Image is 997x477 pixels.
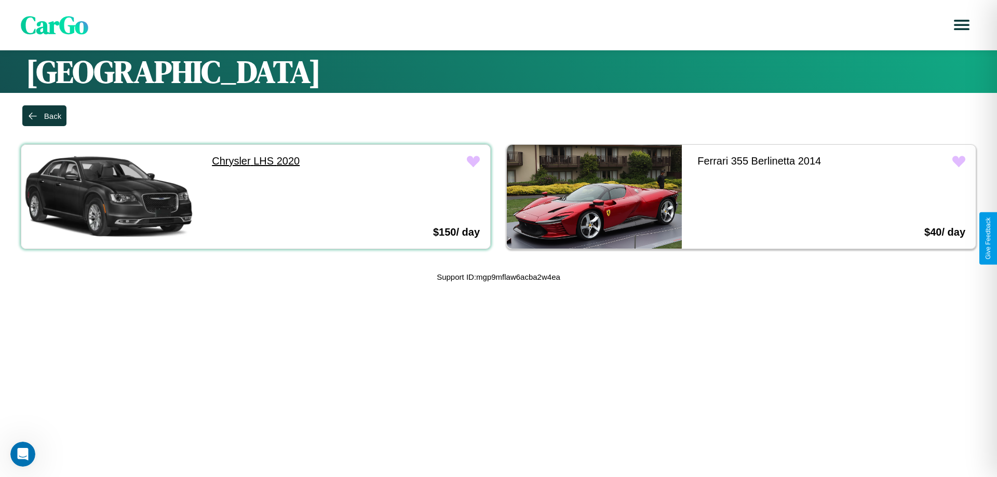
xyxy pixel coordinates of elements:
iframe: Intercom live chat [10,442,35,467]
p: Support ID: mgp9mflaw6acba2w4ea [437,270,560,284]
h3: $ 150 / day [433,226,480,238]
button: Open menu [947,10,976,39]
div: Back [44,112,61,120]
h3: $ 40 / day [924,226,965,238]
span: CarGo [21,8,88,42]
button: Back [22,105,66,126]
div: Give Feedback [985,217,992,260]
h1: [GEOGRAPHIC_DATA] [26,50,971,93]
a: Ferrari 355 Berlinetta 2014 [687,145,862,178]
a: Chrysler LHS 2020 [201,145,376,178]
